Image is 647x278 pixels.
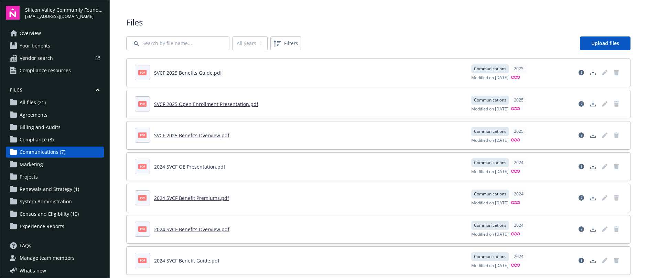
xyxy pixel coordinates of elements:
[138,101,147,106] span: pdf
[6,253,104,264] a: Manage team members
[20,196,72,207] span: System Administration
[591,40,619,46] span: Upload files
[154,226,229,233] a: 2024 SVCF Benefits Overview.pdf
[138,132,147,138] span: pdf
[6,28,104,39] a: Overview
[6,159,104,170] a: Marketing
[20,171,38,182] span: Projects
[576,161,587,172] a: View file details
[20,40,50,51] span: Your benefits
[587,224,599,235] a: Download document
[6,109,104,120] a: Agreements
[126,17,630,28] span: Files
[576,255,587,266] a: View file details
[20,221,64,232] span: Experience Reports
[599,67,610,78] span: Edit document
[611,161,622,172] span: Delete document
[154,132,229,139] a: SVCF 2025 Benefits Overview.pdf
[138,70,147,75] span: pdf
[20,267,46,274] span: What ' s new
[510,221,527,230] div: 2024
[471,263,508,269] span: Modified on [DATE]
[138,226,147,232] span: pdf
[25,6,104,20] button: Silicon Valley Community Foundation[EMAIL_ADDRESS][DOMAIN_NAME]
[6,97,104,108] a: All files (21)
[6,122,104,133] a: Billing and Audits
[587,161,599,172] a: Download document
[6,240,104,251] a: FAQs
[576,192,587,203] a: View file details
[20,122,61,133] span: Billing and Audits
[6,53,104,64] a: Vendor search
[6,65,104,76] a: Compliance resources
[599,161,610,172] span: Edit document
[270,36,301,50] button: Filters
[599,130,610,141] span: Edit document
[154,101,258,107] a: SVCF 2025 Open Enrollment Presentation.pdf
[611,255,622,266] span: Delete document
[154,69,222,76] a: SVCF 2025 Benefits Guide.pdf
[272,38,300,49] span: Filters
[611,98,622,109] span: Delete document
[599,98,610,109] span: Edit document
[20,28,41,39] span: Overview
[20,240,31,251] span: FAQs
[6,6,20,20] img: navigator-logo.svg
[284,40,298,47] span: Filters
[138,258,147,263] span: pdf
[20,109,47,120] span: Agreements
[474,222,506,228] span: Communications
[20,159,43,170] span: Marketing
[20,65,71,76] span: Compliance resources
[474,191,506,197] span: Communications
[154,195,229,201] a: 2024 SVCF Benefit Premiums.pdf
[6,134,104,145] a: Compliance (3)
[587,130,599,141] a: Download document
[599,224,610,235] span: Edit document
[611,192,622,203] span: Delete document
[474,160,506,166] span: Communications
[576,98,587,109] a: View file details
[474,97,506,103] span: Communications
[510,96,527,105] div: 2025
[20,147,65,158] span: Communications (7)
[471,75,508,81] span: Modified on [DATE]
[474,254,506,260] span: Communications
[6,208,104,220] a: Census and Eligibility (10)
[510,158,527,167] div: 2024
[154,163,225,170] a: 2024 SVCF OE Presentation.pdf
[471,106,508,113] span: Modified on [DATE]
[20,97,46,108] span: All files (21)
[587,255,599,266] a: Download document
[576,67,587,78] a: View file details
[20,208,79,220] span: Census and Eligibility (10)
[576,130,587,141] a: View file details
[6,267,57,274] button: What's new
[6,171,104,182] a: Projects
[510,64,527,73] div: 2025
[138,164,147,169] span: pdf
[25,6,104,13] span: Silicon Valley Community Foundation
[6,184,104,195] a: Renewals and Strategy (1)
[510,127,527,136] div: 2025
[20,253,75,264] span: Manage team members
[611,130,622,141] span: Delete document
[611,224,622,235] a: Delete document
[20,184,79,195] span: Renewals and Strategy (1)
[6,147,104,158] a: Communications (7)
[471,169,508,175] span: Modified on [DATE]
[599,192,610,203] span: Edit document
[6,221,104,232] a: Experience Reports
[587,98,599,109] a: Download document
[20,53,53,64] span: Vendor search
[6,196,104,207] a: System Administration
